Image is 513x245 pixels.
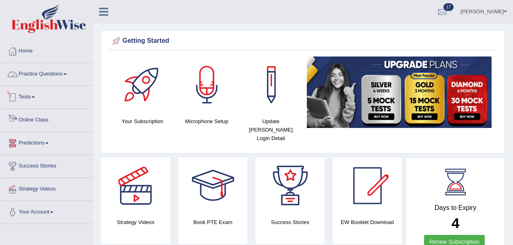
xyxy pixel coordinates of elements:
[110,35,496,47] div: Getting Started
[0,86,93,106] a: Tests
[415,204,496,211] h4: Days to Expiry
[114,117,171,126] h4: Your Subscription
[452,215,459,231] b: 4
[0,178,93,198] a: Strategy Videos
[0,132,93,152] a: Predictions
[307,57,492,128] img: small5.jpg
[0,63,93,83] a: Practice Questions
[333,218,402,226] h4: EW Booklet Download
[0,201,93,221] a: Your Account
[101,218,170,226] h4: Strategy Videos
[179,117,235,126] h4: Microphone Setup
[0,109,93,129] a: Online Class
[255,218,325,226] h4: Success Stories
[0,155,93,175] a: Success Stories
[243,117,299,142] h4: Update [PERSON_NAME] Login Detail
[443,3,454,11] span: 17
[0,40,93,60] a: Home
[178,218,247,226] h4: Book PTE Exam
